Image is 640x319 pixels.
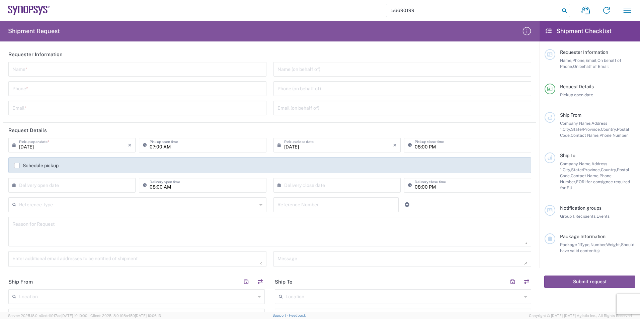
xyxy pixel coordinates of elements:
[560,58,572,63] span: Name,
[8,314,87,318] span: Server: 2025.18.0-a0edd1917ac
[546,27,612,35] h2: Shipment Checklist
[560,153,575,158] span: Ship To
[61,314,87,318] span: [DATE] 10:10:00
[560,112,581,118] span: Ship From
[8,279,33,285] h2: Ship From
[14,163,59,168] label: Schedule pickup
[272,313,289,317] a: Support
[580,242,590,247] span: Type,
[135,314,161,318] span: [DATE] 10:06:13
[560,242,580,247] span: Package 1:
[289,313,306,317] a: Feedback
[575,214,596,219] span: Recipients,
[573,64,609,69] span: On behalf of Email
[571,173,599,178] span: Contact Name,
[8,127,47,134] h2: Request Details
[544,276,635,288] button: Submit request
[560,121,591,126] span: Company Name,
[571,167,601,172] span: State/Province,
[571,133,599,138] span: Contact Name,
[571,127,601,132] span: State/Province,
[8,51,63,58] h2: Requester Information
[560,179,630,190] span: EORI for consignee required for EU
[560,49,608,55] span: Requester Information
[560,84,594,89] span: Request Details
[8,27,60,35] h2: Shipment Request
[590,242,606,247] span: Number,
[529,313,632,319] span: Copyright © [DATE]-[DATE] Agistix Inc., All Rights Reserved
[275,279,293,285] h2: Ship To
[599,133,628,138] span: Phone Number
[601,127,617,132] span: Country,
[560,214,575,219] span: Group 1:
[563,127,571,132] span: City,
[402,200,412,209] a: Add Reference
[90,314,161,318] span: Client: 2025.18.0-198a450
[128,140,132,150] i: ×
[393,140,397,150] i: ×
[560,205,602,211] span: Notification groups
[596,214,610,219] span: Events
[606,242,621,247] span: Weight,
[563,167,571,172] span: City,
[585,58,597,63] span: Email,
[560,234,606,239] span: Package Information
[560,92,593,97] span: Pickup open date
[560,161,591,166] span: Company Name,
[572,58,585,63] span: Phone,
[601,167,617,172] span: Country,
[386,4,560,17] input: Shipment, tracking or reference number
